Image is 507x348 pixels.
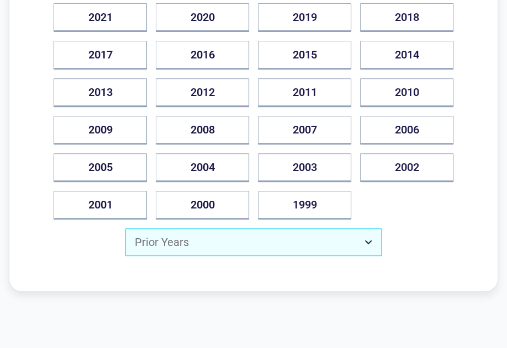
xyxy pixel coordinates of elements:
button: 2002 [360,153,453,182]
button: Prior Years [125,228,382,256]
button: 2018 [360,3,453,32]
button: 2012 [156,78,249,107]
button: 2001 [54,191,147,219]
button: 2008 [156,116,249,144]
button: 2011 [258,78,351,107]
button: 2015 [258,41,351,69]
button: 2013 [54,78,147,107]
button: 2004 [156,153,249,182]
button: 2021 [54,3,147,32]
button: 2010 [360,78,453,107]
button: 2014 [360,41,453,69]
button: 2007 [258,116,351,144]
button: 2020 [156,3,249,32]
button: 2017 [54,41,147,69]
button: 2006 [360,116,453,144]
button: 2000 [156,191,249,219]
button: 2009 [54,116,147,144]
button: 2016 [156,41,249,69]
button: 2005 [54,153,147,182]
button: 2019 [258,3,351,32]
button: 2003 [258,153,351,182]
button: 1999 [258,191,351,219]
